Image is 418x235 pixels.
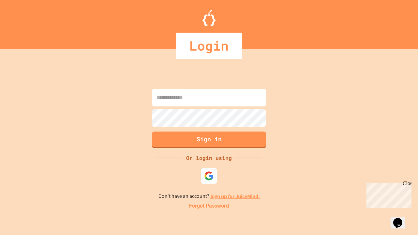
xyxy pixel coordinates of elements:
div: Login [176,33,242,59]
div: Or login using [183,154,235,162]
div: Chat with us now!Close [3,3,45,41]
a: Sign up for JuiceMind. [210,193,260,200]
img: Logo.svg [202,10,216,26]
button: Sign in [152,132,266,148]
p: Don't have an account? [158,192,260,200]
a: Forgot Password [189,202,229,210]
iframe: chat widget [391,209,411,228]
iframe: chat widget [364,180,411,208]
img: google-icon.svg [204,171,214,181]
